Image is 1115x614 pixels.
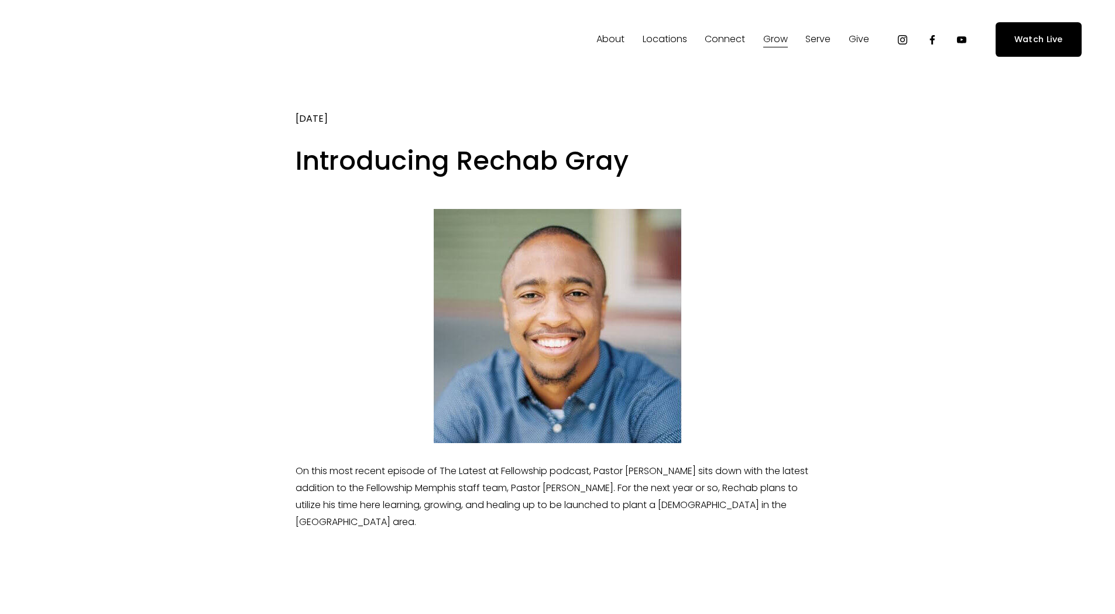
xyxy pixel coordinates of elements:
[996,22,1082,57] a: Watch Live
[805,31,831,48] span: Serve
[596,31,625,48] span: About
[763,31,788,48] span: Grow
[705,30,745,49] a: folder dropdown
[296,463,819,530] p: On this most recent episode of The Latest at Fellowship podcast, Pastor [PERSON_NAME] sits down w...
[956,34,968,46] a: YouTube
[849,31,869,48] span: Give
[643,31,687,48] span: Locations
[596,30,625,49] a: folder dropdown
[897,34,908,46] a: Instagram
[643,30,687,49] a: folder dropdown
[849,30,869,49] a: folder dropdown
[296,143,819,180] h1: Introducing Rechab Gray
[763,30,788,49] a: folder dropdown
[705,31,745,48] span: Connect
[33,28,197,52] img: Fellowship Memphis
[805,30,831,49] a: folder dropdown
[296,112,328,125] span: [DATE]
[927,34,938,46] a: Facebook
